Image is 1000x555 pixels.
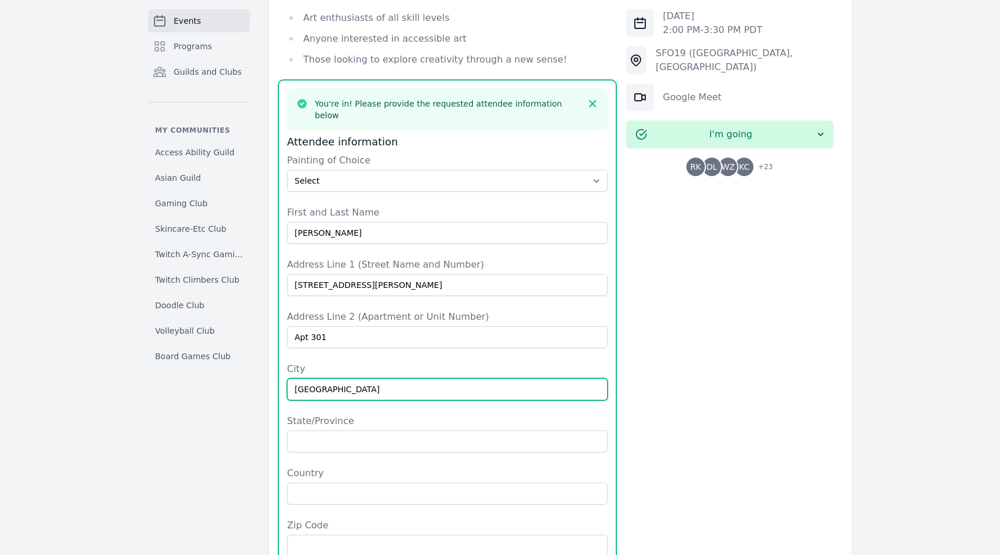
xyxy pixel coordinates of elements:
[148,167,250,188] a: Asian Guild
[287,52,608,68] li: Those looking to explore creativity through a new sense!
[155,325,215,337] span: Volleyball Club
[148,35,250,58] a: Programs
[287,10,608,26] li: Art enthusiasts of all skill levels
[287,466,608,480] label: Country
[174,15,201,27] span: Events
[148,126,250,135] p: My communities
[287,519,608,532] label: Zip Code
[739,163,749,171] span: KC
[148,193,250,214] a: Gaming Club
[148,60,250,83] a: Guilds and Clubs
[751,160,773,176] span: + 23
[287,258,608,272] label: Address Line 1 (Street Name and Number)
[148,218,250,239] a: Skincare-Etc Club
[707,163,718,171] span: DL
[690,163,701,171] span: RK
[148,346,250,367] a: Board Games Club
[315,98,580,121] h3: You're in! Please provide the requested attendee information below
[647,127,815,141] span: I'm going
[155,198,208,209] span: Gaming Club
[656,46,833,74] div: SFO19 ([GEOGRAPHIC_DATA], [GEOGRAPHIC_DATA])
[155,147,234,158] span: Access Ability Guild
[155,350,230,362] span: Board Games Club
[155,249,243,260] span: Twitch A-Sync Gaming (TAG) Club
[663,23,763,37] p: 2:00 PM - 3:30 PM PDT
[721,163,734,171] span: WZ
[287,154,608,167] label: Painting of Choice
[148,9,250,32] a: Events
[626,121,833,148] button: I'm going
[287,362,608,376] label: City
[287,31,608,47] li: Anyone interested in accessible art
[148,269,250,290] a: Twitch Climbers Club
[148,9,250,367] nav: Sidebar
[174,41,212,52] span: Programs
[148,244,250,265] a: Twitch A-Sync Gaming (TAG) Club
[148,142,250,163] a: Access Ability Guild
[663,92,722,103] a: Google Meet
[174,66,242,78] span: Guilds and Clubs
[155,300,204,311] span: Doodle Club
[663,9,763,23] p: [DATE]
[287,414,608,428] label: State/Province
[155,223,226,235] span: Skincare-Etc Club
[148,320,250,341] a: Volleyball Club
[287,135,608,149] h3: Attendee information
[155,172,201,184] span: Asian Guild
[287,206,608,220] label: First and Last Name
[155,274,240,286] span: Twitch Climbers Club
[148,295,250,316] a: Doodle Club
[287,310,608,324] label: Address Line 2 (Apartment or Unit Number)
